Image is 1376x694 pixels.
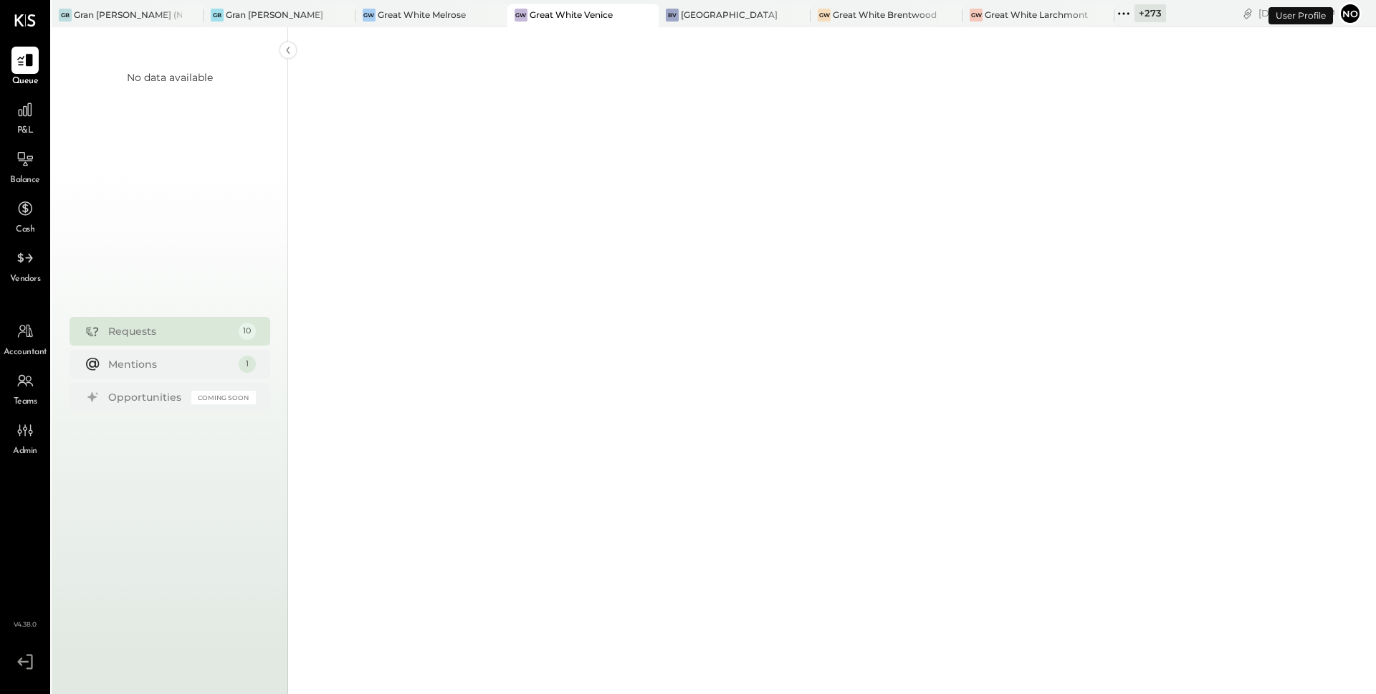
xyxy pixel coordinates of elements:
a: P&L [1,96,49,138]
span: Teams [14,396,37,409]
a: Vendors [1,244,49,286]
div: GB [211,9,224,22]
a: Cash [1,195,49,237]
div: Great White Venice [530,9,613,21]
div: GW [970,9,983,22]
span: Cash [16,224,34,237]
div: Great White Melrose [378,9,466,21]
div: Great White Larchmont [985,9,1088,21]
div: + 273 [1134,4,1166,22]
a: Queue [1,47,49,88]
button: No [1339,2,1362,25]
div: Opportunities [108,390,184,404]
div: GB [59,9,72,22]
div: Great White Brentwood [833,9,937,21]
span: Queue [12,75,39,88]
a: Balance [1,146,49,187]
div: Mentions [108,357,231,371]
div: GW [818,9,831,22]
a: Accountant [1,318,49,359]
span: Admin [13,445,37,458]
div: copy link [1241,6,1255,21]
a: Admin [1,417,49,458]
span: Balance [10,174,40,187]
div: Coming Soon [191,391,256,404]
div: 1 [239,356,256,373]
div: [DATE] [1258,6,1335,20]
span: P&L [17,125,34,138]
div: 10 [239,323,256,340]
a: Teams [1,367,49,409]
div: [GEOGRAPHIC_DATA] [681,9,778,21]
span: Accountant [4,346,47,359]
div: GW [515,9,527,22]
span: Vendors [10,273,41,286]
div: GW [363,9,376,22]
div: User Profile [1268,7,1333,24]
div: Requests [108,324,231,338]
div: Gran [PERSON_NAME] (New) [74,9,182,21]
div: BV [666,9,679,22]
div: No data available [127,70,213,85]
div: Gran [PERSON_NAME] [226,9,323,21]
